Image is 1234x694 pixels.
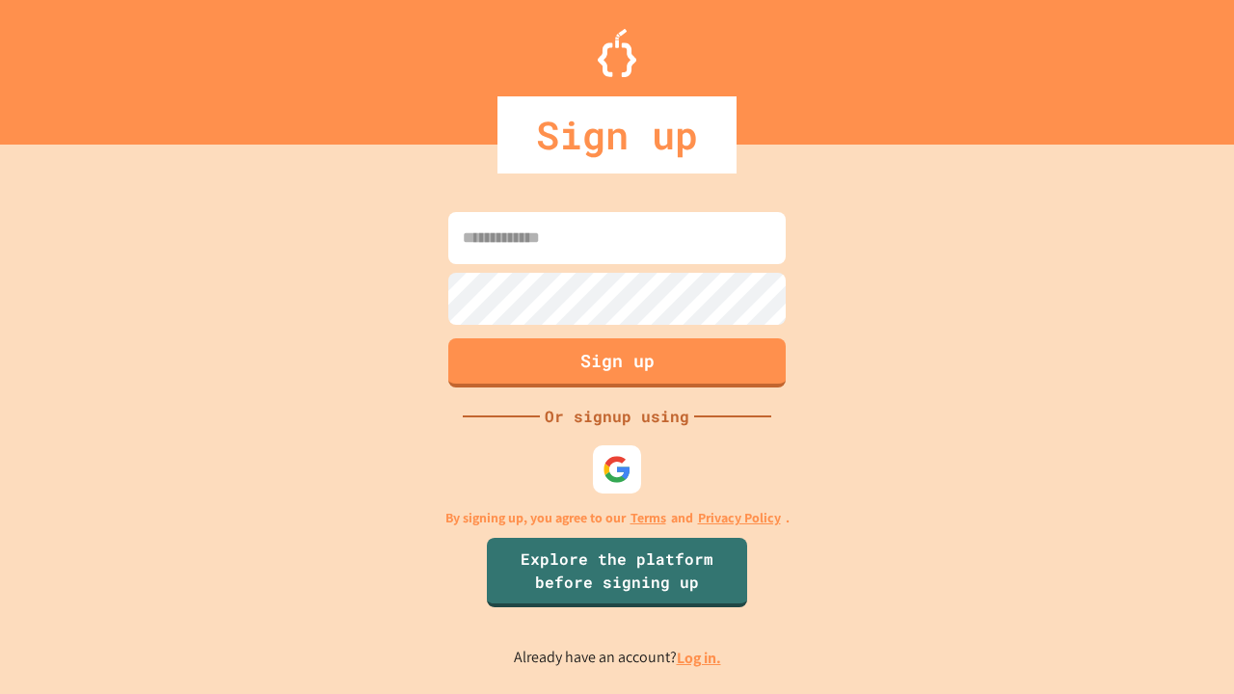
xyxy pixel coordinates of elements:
[497,96,737,173] div: Sign up
[598,29,636,77] img: Logo.svg
[514,646,721,670] p: Already have an account?
[630,508,666,528] a: Terms
[698,508,781,528] a: Privacy Policy
[540,405,694,428] div: Or signup using
[603,455,631,484] img: google-icon.svg
[487,538,747,607] a: Explore the platform before signing up
[677,648,721,668] a: Log in.
[445,508,790,528] p: By signing up, you agree to our and .
[448,338,786,387] button: Sign up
